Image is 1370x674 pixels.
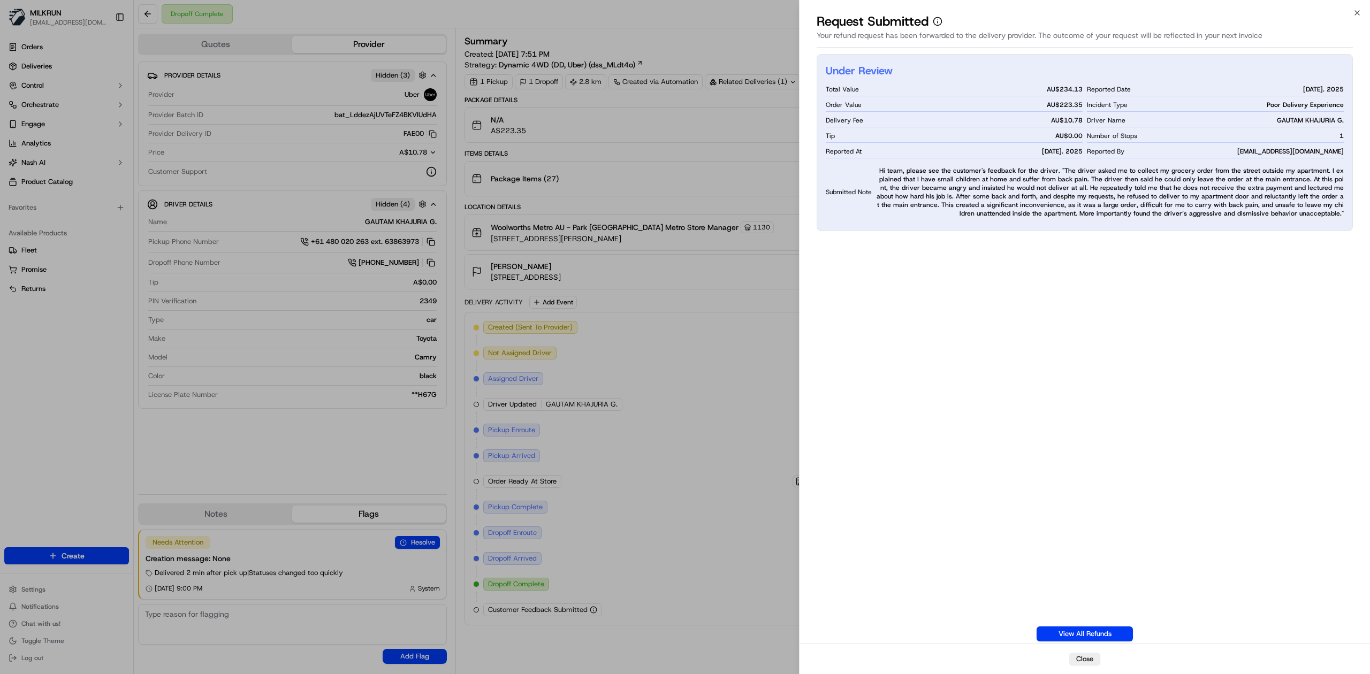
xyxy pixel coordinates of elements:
[1267,101,1344,109] span: Poor Delivery Experience
[1277,116,1344,125] span: GAUTAM KHAJURIA G.
[817,30,1353,48] div: Your refund request has been forwarded to the delivery provider. The outcome of your request will...
[1087,116,1125,125] span: Driver Name
[1087,85,1131,94] span: Reported Date
[1042,147,1083,156] span: [DATE]. 2025
[826,116,863,125] span: Delivery Fee
[1303,85,1344,94] span: [DATE]. 2025
[826,85,859,94] span: Total Value
[1047,85,1083,94] span: AU$ 234.13
[826,188,872,196] span: Submitted Note
[826,101,862,109] span: Order Value
[1047,101,1083,109] span: AU$ 223.35
[1055,132,1083,140] span: AU$ 0.00
[826,132,835,140] span: Tip
[826,63,893,78] h2: Under Review
[1051,116,1083,125] span: AU$ 10.78
[1087,132,1137,140] span: Number of Stops
[1069,653,1100,665] button: Close
[1087,101,1128,109] span: Incident Type
[1339,132,1344,140] span: 1
[1037,626,1133,641] a: View All Refunds
[826,147,862,156] span: Reported At
[1237,147,1344,156] span: [EMAIL_ADDRESS][DOMAIN_NAME]
[1087,147,1124,156] span: Reported By
[817,13,928,30] p: Request Submitted
[876,166,1344,218] span: Hi team, please see the customer's feedback for the driver. "The driver asked me to collect my gr...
